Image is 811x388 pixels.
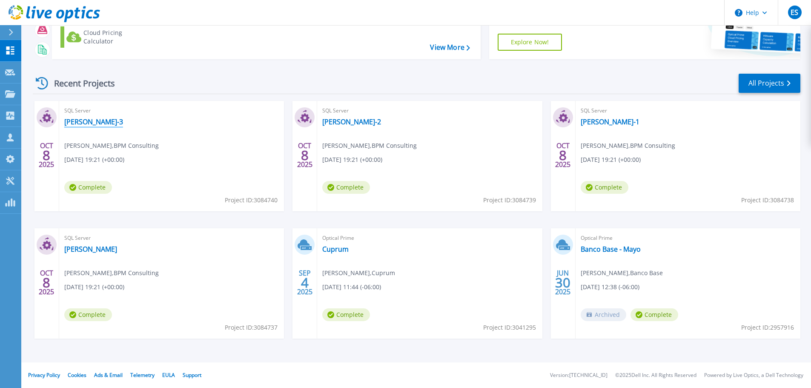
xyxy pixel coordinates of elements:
[322,141,417,150] span: [PERSON_NAME] , BPM Consulting
[43,279,50,286] span: 8
[301,152,309,159] span: 8
[297,267,313,298] div: SEP 2025
[64,233,279,243] span: SQL Server
[83,29,152,46] div: Cloud Pricing Calculator
[64,141,159,150] span: [PERSON_NAME] , BPM Consulting
[581,282,639,292] span: [DATE] 12:38 (-06:00)
[225,323,278,332] span: Project ID: 3084737
[581,106,795,115] span: SQL Server
[550,373,608,378] li: Version: [TECHNICAL_ID]
[64,282,124,292] span: [DATE] 19:21 (+00:00)
[322,245,349,253] a: Cuprum
[581,118,639,126] a: [PERSON_NAME]-1
[64,181,112,194] span: Complete
[297,140,313,171] div: OCT 2025
[739,74,800,93] a: All Projects
[741,195,794,205] span: Project ID: 3084738
[581,308,626,321] span: Archived
[28,371,60,379] a: Privacy Policy
[322,106,537,115] span: SQL Server
[581,155,641,164] span: [DATE] 19:21 (+00:00)
[630,308,678,321] span: Complete
[615,373,696,378] li: © 2025 Dell Inc. All Rights Reserved
[64,308,112,321] span: Complete
[498,34,562,51] a: Explore Now!
[581,181,628,194] span: Complete
[130,371,155,379] a: Telemetry
[581,268,663,278] span: [PERSON_NAME] , Banco Base
[33,73,126,94] div: Recent Projects
[94,371,123,379] a: Ads & Email
[704,373,803,378] li: Powered by Live Optics, a Dell Technology
[64,155,124,164] span: [DATE] 19:21 (+00:00)
[581,141,675,150] span: [PERSON_NAME] , BPM Consulting
[322,308,370,321] span: Complete
[430,43,470,52] a: View More
[60,26,155,48] a: Cloud Pricing Calculator
[791,9,798,16] span: ES
[483,195,536,205] span: Project ID: 3084739
[301,279,309,286] span: 4
[322,181,370,194] span: Complete
[38,140,54,171] div: OCT 2025
[183,371,201,379] a: Support
[559,152,567,159] span: 8
[322,155,382,164] span: [DATE] 19:21 (+00:00)
[64,106,279,115] span: SQL Server
[68,371,86,379] a: Cookies
[43,152,50,159] span: 8
[322,118,381,126] a: [PERSON_NAME]-2
[322,268,395,278] span: [PERSON_NAME] , Cuprum
[64,118,123,126] a: [PERSON_NAME]-3
[38,267,54,298] div: OCT 2025
[581,233,795,243] span: Optical Prime
[64,268,159,278] span: [PERSON_NAME] , BPM Consulting
[322,233,537,243] span: Optical Prime
[225,195,278,205] span: Project ID: 3084740
[555,140,571,171] div: OCT 2025
[555,267,571,298] div: JUN 2025
[741,323,794,332] span: Project ID: 2957916
[555,279,570,286] span: 30
[322,282,381,292] span: [DATE] 11:44 (-06:00)
[64,245,117,253] a: [PERSON_NAME]
[162,371,175,379] a: EULA
[581,245,641,253] a: Banco Base - Mayo
[483,323,536,332] span: Project ID: 3041295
